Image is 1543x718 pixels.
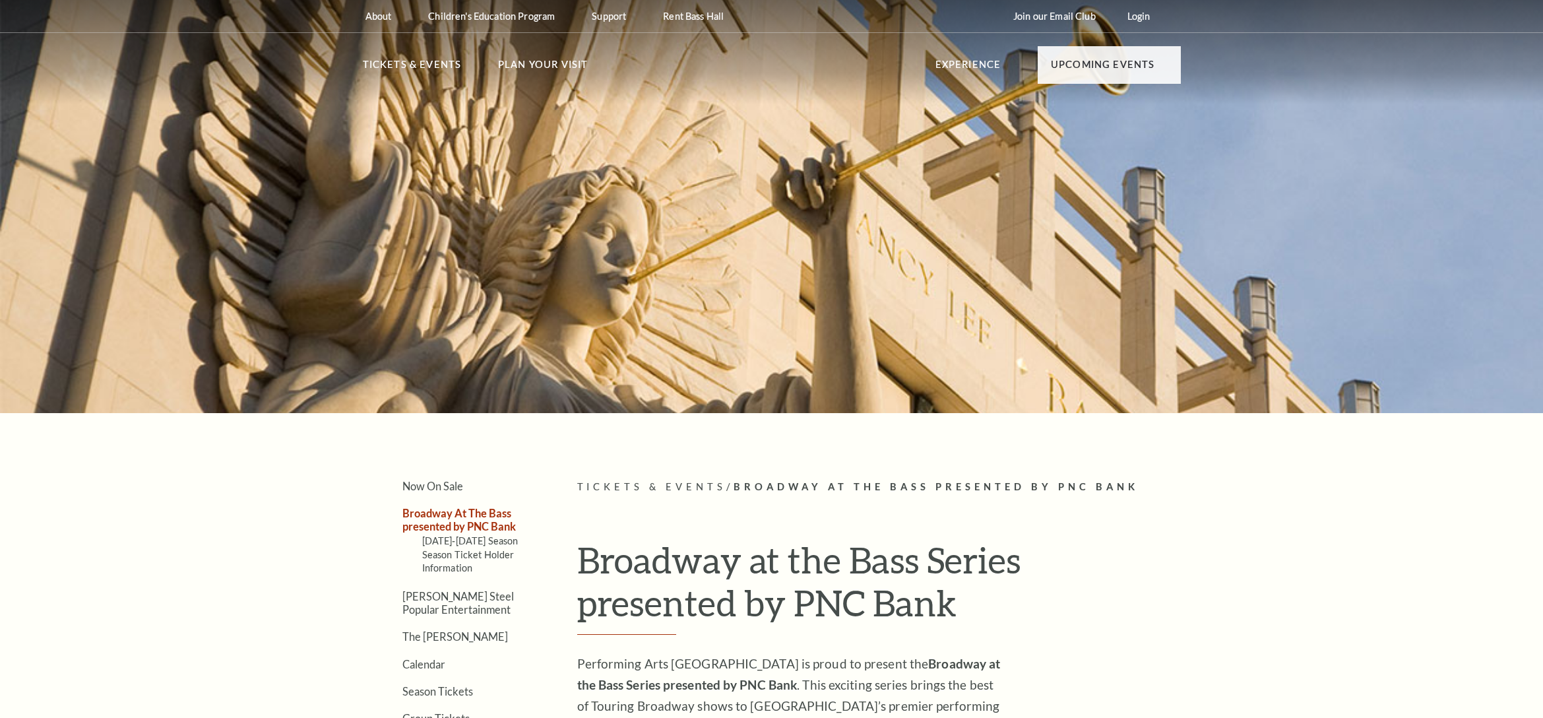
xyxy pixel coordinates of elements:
a: [DATE]-[DATE] Season [422,535,519,546]
a: Season Tickets [402,685,473,698]
p: Experience [935,57,1001,81]
h1: Broadway at the Bass Series presented by PNC Bank [577,538,1181,636]
span: Tickets & Events [577,481,727,492]
a: Now On Sale [402,480,463,492]
a: Season Ticket Holder Information [422,549,515,573]
p: / [577,479,1181,496]
p: Rent Bass Hall [663,11,724,22]
p: Children's Education Program [428,11,555,22]
a: [PERSON_NAME] Steel Popular Entertainment [402,590,514,615]
a: Broadway At The Bass presented by PNC Bank [402,507,516,532]
a: The [PERSON_NAME] [402,630,508,643]
p: Tickets & Events [363,57,462,81]
p: About [365,11,392,22]
span: Broadway At The Bass presented by PNC Bank [734,481,1139,492]
a: Calendar [402,658,445,670]
p: Upcoming Events [1051,57,1155,81]
p: Plan Your Visit [498,57,588,81]
p: Support [592,11,626,22]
